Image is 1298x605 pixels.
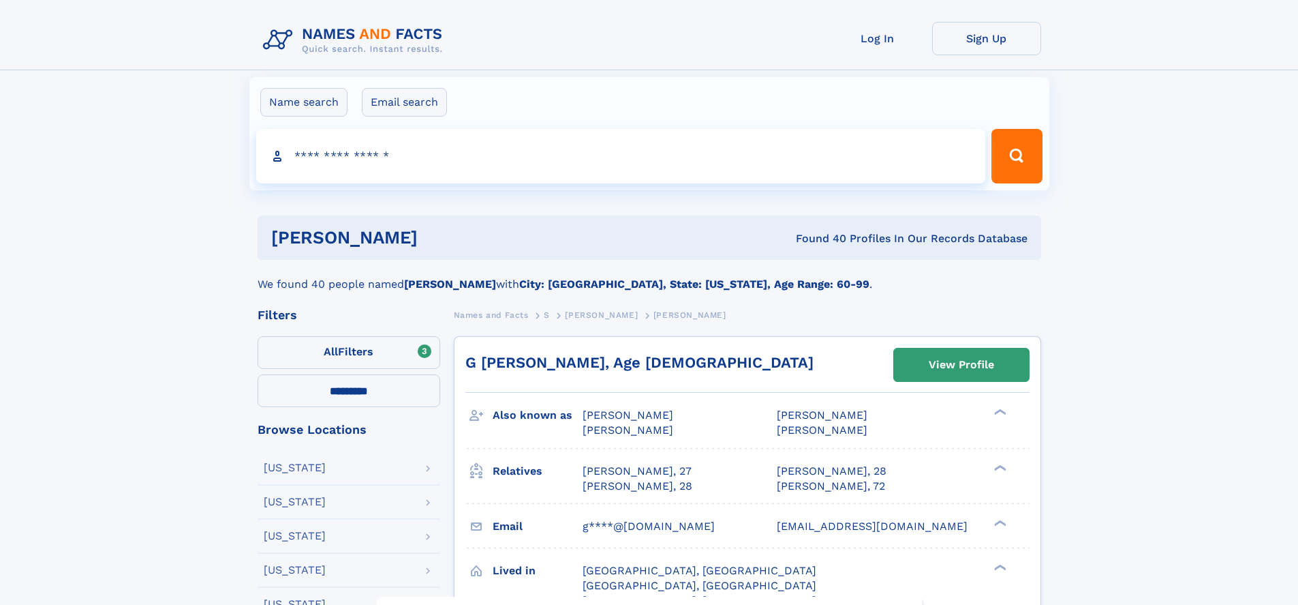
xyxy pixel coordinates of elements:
[362,88,447,117] label: Email search
[991,518,1007,527] div: ❯
[583,579,816,592] span: [GEOGRAPHIC_DATA], [GEOGRAPHIC_DATA]
[583,564,816,577] span: [GEOGRAPHIC_DATA], [GEOGRAPHIC_DATA]
[493,460,583,483] h3: Relatives
[404,278,496,291] b: [PERSON_NAME]
[544,310,550,320] span: S
[583,464,692,479] a: [PERSON_NAME], 27
[991,408,1007,417] div: ❯
[264,531,326,542] div: [US_STATE]
[583,409,673,422] span: [PERSON_NAME]
[454,306,529,323] a: Names and Facts
[583,424,673,437] span: [PERSON_NAME]
[493,404,583,427] h3: Also known as
[932,22,1041,55] a: Sign Up
[519,278,869,291] b: City: [GEOGRAPHIC_DATA], State: [US_STATE], Age Range: 60-99
[606,231,1027,246] div: Found 40 Profiles In Our Records Database
[264,497,326,507] div: [US_STATE]
[258,336,440,369] label: Filters
[991,563,1007,572] div: ❯
[777,520,968,533] span: [EMAIL_ADDRESS][DOMAIN_NAME]
[823,22,932,55] a: Log In
[653,310,726,320] span: [PERSON_NAME]
[258,424,440,436] div: Browse Locations
[256,129,986,183] input: search input
[544,306,550,323] a: S
[777,409,867,422] span: [PERSON_NAME]
[991,129,1042,183] button: Search Button
[583,479,692,494] a: [PERSON_NAME], 28
[260,88,347,117] label: Name search
[777,464,886,479] a: [PERSON_NAME], 28
[271,229,607,246] h1: [PERSON_NAME]
[565,310,638,320] span: [PERSON_NAME]
[929,349,994,381] div: View Profile
[991,463,1007,472] div: ❯
[493,559,583,582] h3: Lived in
[493,515,583,538] h3: Email
[777,424,867,437] span: [PERSON_NAME]
[465,354,814,371] a: G [PERSON_NAME], Age [DEMOGRAPHIC_DATA]
[258,309,440,321] div: Filters
[258,22,454,59] img: Logo Names and Facts
[258,260,1041,293] div: We found 40 people named with .
[894,349,1029,381] a: View Profile
[324,345,338,358] span: All
[264,565,326,576] div: [US_STATE]
[565,306,638,323] a: [PERSON_NAME]
[264,462,326,473] div: [US_STATE]
[777,479,885,494] a: [PERSON_NAME], 72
